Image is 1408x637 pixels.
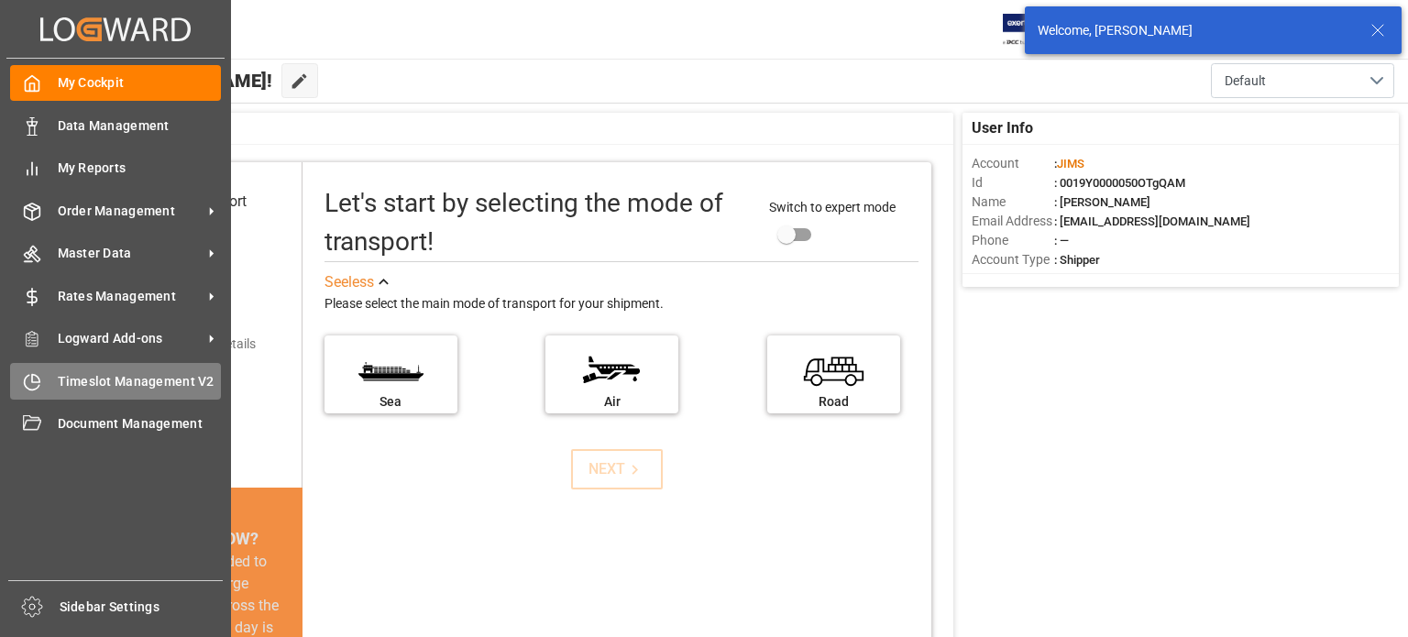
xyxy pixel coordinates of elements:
div: Sea [334,392,448,412]
span: Rates Management [58,287,203,306]
span: Order Management [58,202,203,221]
div: Please select the main mode of transport for your shipment. [324,293,918,315]
span: : 0019Y0000050OTgQAM [1054,176,1185,190]
span: : [PERSON_NAME] [1054,195,1150,209]
span: Document Management [58,414,222,434]
span: Account Type [972,250,1054,269]
span: Data Management [58,116,222,136]
div: Road [776,392,891,412]
button: NEXT [571,449,663,489]
span: : [EMAIL_ADDRESS][DOMAIN_NAME] [1054,214,1250,228]
a: My Cockpit [10,65,221,101]
span: Master Data [58,244,203,263]
span: : [1054,157,1084,170]
span: My Reports [58,159,222,178]
span: Hello [PERSON_NAME]! [75,63,272,98]
span: User Info [972,117,1033,139]
span: : — [1054,234,1069,247]
span: : Shipper [1054,253,1100,267]
span: JIMS [1057,157,1084,170]
div: NEXT [588,458,644,480]
div: Air [555,392,669,412]
a: Data Management [10,107,221,143]
span: Name [972,192,1054,212]
div: See less [324,271,374,293]
span: My Cockpit [58,73,222,93]
span: Switch to expert mode [769,200,896,214]
div: Add shipping details [141,335,256,354]
span: Default [1225,71,1266,91]
div: Welcome, [PERSON_NAME] [1038,21,1353,40]
span: Sidebar Settings [60,598,224,617]
div: Let's start by selecting the mode of transport! [324,184,752,261]
span: Logward Add-ons [58,329,203,348]
img: Exertis%20JAM%20-%20Email%20Logo.jpg_1722504956.jpg [1003,14,1066,46]
a: Timeslot Management V2 [10,363,221,399]
span: Account [972,154,1054,173]
button: open menu [1211,63,1394,98]
span: Id [972,173,1054,192]
span: Email Address [972,212,1054,231]
span: Timeslot Management V2 [58,372,222,391]
span: Phone [972,231,1054,250]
